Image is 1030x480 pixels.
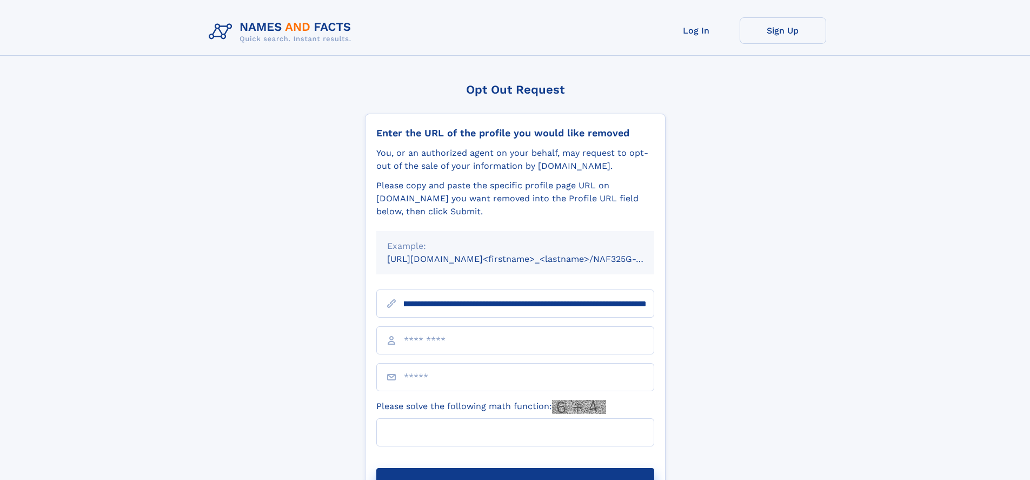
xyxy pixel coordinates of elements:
[365,83,666,96] div: Opt Out Request
[387,254,675,264] small: [URL][DOMAIN_NAME]<firstname>_<lastname>/NAF325G-xxxxxxxx
[653,17,740,44] a: Log In
[376,400,606,414] label: Please solve the following math function:
[376,127,654,139] div: Enter the URL of the profile you would like removed
[376,179,654,218] div: Please copy and paste the specific profile page URL on [DOMAIN_NAME] you want removed into the Pr...
[204,17,360,47] img: Logo Names and Facts
[376,147,654,173] div: You, or an authorized agent on your behalf, may request to opt-out of the sale of your informatio...
[740,17,826,44] a: Sign Up
[387,240,643,253] div: Example:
